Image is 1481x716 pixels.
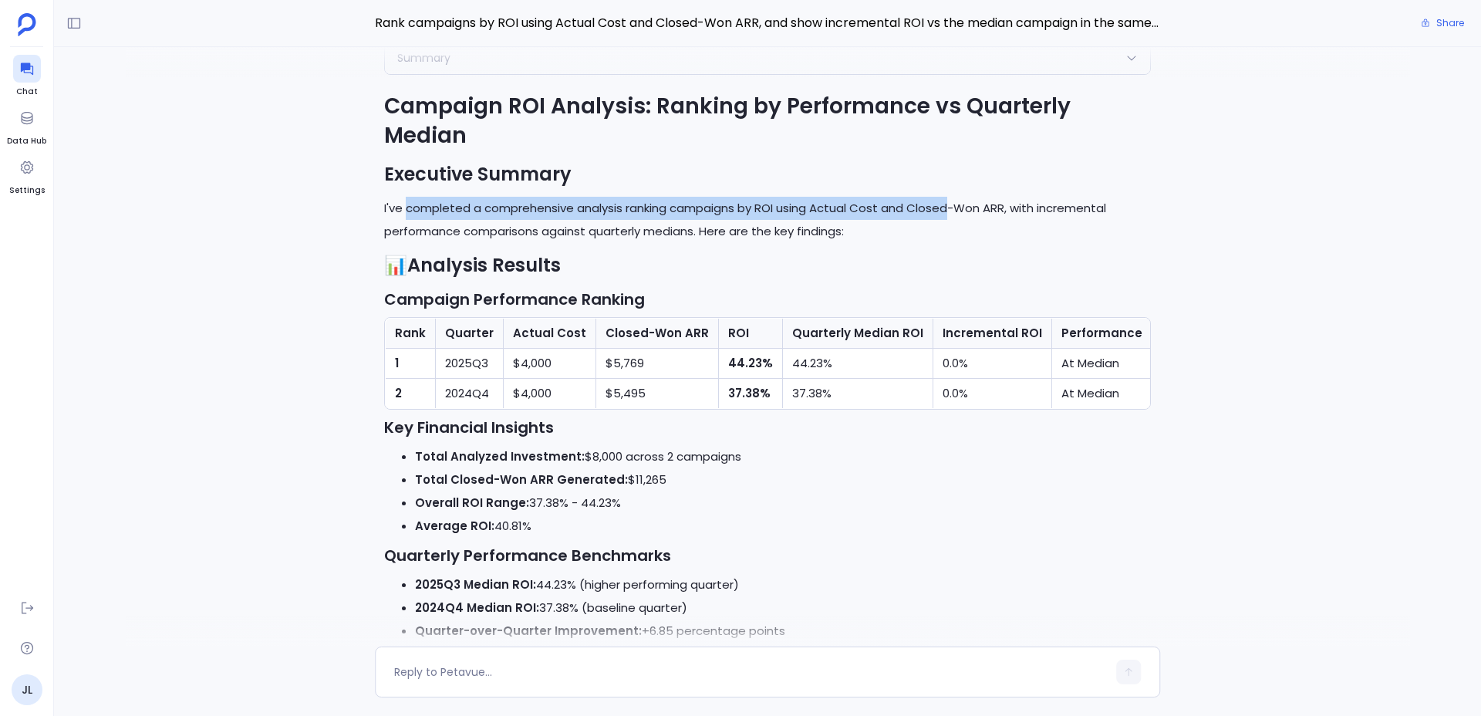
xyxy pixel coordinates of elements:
th: Closed-Won ARR [596,319,719,349]
li: 37.38% (baseline quarter) [415,596,1151,620]
th: Quarterly Median ROI [783,319,933,349]
th: Actual Cost [504,319,596,349]
strong: Average ROI: [415,518,494,534]
span: Chat [13,86,41,98]
button: Share [1412,12,1473,34]
strong: 1 [395,355,399,371]
h2: 📊 [384,252,1151,279]
td: At Median [1052,379,1152,409]
th: Incremental ROI [933,319,1052,349]
a: Chat [13,55,41,98]
a: JL [12,674,42,705]
th: Rank [386,319,436,349]
p: I've completed a comprehensive analysis ranking campaigns by ROI using Actual Cost and Closed-Won... [384,197,1151,243]
td: $4,000 [504,349,596,379]
strong: Analysis Results [407,252,561,278]
strong: Key Financial Insights [384,417,554,438]
td: 0.0% [933,349,1052,379]
img: petavue logo [18,13,36,36]
strong: Total Closed-Won ARR Generated: [415,471,628,488]
strong: 2024Q4 Median ROI: [415,599,539,616]
td: 2024Q4 [436,379,504,409]
strong: 2 [395,385,402,401]
li: 44.23% (higher performing quarter) [415,573,1151,596]
li: $8,000 across 2 campaigns [415,445,1151,468]
td: $5,769 [596,349,719,379]
td: $4,000 [504,379,596,409]
strong: 37.38% [728,385,771,401]
th: Quarter [436,319,504,349]
strong: Quarterly Performance Benchmarks [384,545,671,566]
th: Performance [1052,319,1152,349]
strong: 2025Q3 Median ROI: [415,576,536,593]
td: 44.23% [783,349,933,379]
strong: Overall ROI Range: [415,495,529,511]
th: ROI [719,319,783,349]
td: $5,495 [596,379,719,409]
h2: Executive Summary [384,161,1151,187]
li: $11,265 [415,468,1151,491]
li: 40.81% [415,515,1151,538]
h1: Campaign ROI Analysis: Ranking by Performance vs Quarterly Median [384,92,1151,150]
td: 0.0% [933,379,1052,409]
a: Data Hub [7,104,46,147]
span: Data Hub [7,135,46,147]
strong: Campaign Performance Ranking [384,289,645,310]
span: Settings [9,184,45,197]
td: 2025Q3 [436,349,504,379]
td: At Median [1052,349,1152,379]
span: Rank campaigns by ROI using Actual Cost and Closed-Won ARR, and show incremental ROI vs the media... [375,13,1160,33]
li: 37.38% - 44.23% [415,491,1151,515]
strong: Total Analyzed Investment: [415,448,585,464]
td: 37.38% [783,379,933,409]
a: Settings [9,154,45,197]
strong: 44.23% [728,355,773,371]
span: Share [1436,17,1464,29]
